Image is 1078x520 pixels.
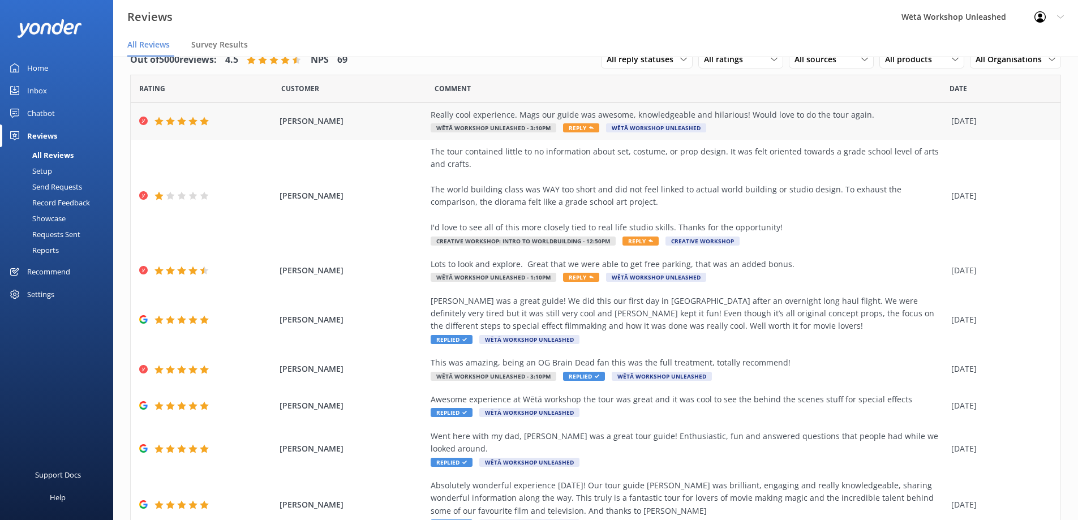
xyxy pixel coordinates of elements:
[7,179,82,195] div: Send Requests
[794,53,843,66] span: All sources
[7,210,66,226] div: Showcase
[127,8,173,26] h3: Reviews
[479,335,579,344] span: Wētā Workshop Unleashed
[280,498,426,511] span: [PERSON_NAME]
[951,264,1046,277] div: [DATE]
[17,19,82,38] img: yonder-white-logo.png
[191,39,248,50] span: Survey Results
[50,486,66,509] div: Help
[612,372,712,381] span: Wētā Workshop Unleashed
[431,479,946,517] div: Absolutely wonderful experience [DATE]! Our tour guide [PERSON_NAME] was brilliant, engaging and ...
[27,79,47,102] div: Inbox
[951,498,1046,511] div: [DATE]
[563,273,599,282] span: Reply
[280,363,426,375] span: [PERSON_NAME]
[479,458,579,467] span: Wētā Workshop Unleashed
[311,53,329,67] h4: NPS
[337,53,347,67] h4: 69
[606,123,706,132] span: Wētā Workshop Unleashed
[280,313,426,326] span: [PERSON_NAME]
[431,258,946,270] div: Lots to look and explore. Great that we were able to get free parking, that was an added bonus.
[280,190,426,202] span: [PERSON_NAME]
[951,363,1046,375] div: [DATE]
[35,463,81,486] div: Support Docs
[7,210,113,226] a: Showcase
[431,123,556,132] span: Wētā Workshop Unleashed - 3:10pm
[431,408,473,417] span: Replied
[563,123,599,132] span: Reply
[976,53,1049,66] span: All Organisations
[280,399,426,412] span: [PERSON_NAME]
[885,53,939,66] span: All products
[27,102,55,124] div: Chatbot
[563,372,605,381] span: Replied
[431,393,946,406] div: Awesome experience at Wētā workshop the tour was great and it was cool to see the behind the scen...
[606,273,706,282] span: Wētā Workshop Unleashed
[7,242,113,258] a: Reports
[280,115,426,127] span: [PERSON_NAME]
[431,273,556,282] span: Wētā Workshop Unleashed - 1:10pm
[225,53,238,67] h4: 4.5
[7,195,90,210] div: Record Feedback
[27,283,54,306] div: Settings
[704,53,750,66] span: All ratings
[665,237,740,246] span: Creative Workshop
[431,430,946,455] div: Went here with my dad, [PERSON_NAME] was a great tour guide! Enthusiastic, fun and answered quest...
[7,179,113,195] a: Send Requests
[280,442,426,455] span: [PERSON_NAME]
[622,237,659,246] span: Reply
[951,115,1046,127] div: [DATE]
[431,458,473,467] span: Replied
[431,109,946,121] div: Really cool experience. Mags our guide was awesome, knowledgeable and hilarious! Would love to do...
[281,83,319,94] span: Date
[7,226,80,242] div: Requests Sent
[130,53,217,67] h4: Out of 5000 reviews:
[7,147,74,163] div: All Reviews
[950,83,967,94] span: Date
[7,242,59,258] div: Reports
[431,372,556,381] span: Wētā Workshop Unleashed - 3:10pm
[127,39,170,50] span: All Reviews
[431,335,473,344] span: Replied
[27,260,70,283] div: Recommend
[7,226,113,242] a: Requests Sent
[607,53,680,66] span: All reply statuses
[431,295,946,333] div: [PERSON_NAME] was a great guide! We did this our first day in [GEOGRAPHIC_DATA] after an overnigh...
[27,57,48,79] div: Home
[27,124,57,147] div: Reviews
[951,399,1046,412] div: [DATE]
[431,356,946,369] div: This was amazing, being an OG Brain Dead fan this was the full treatment, totally recommend!
[7,195,113,210] a: Record Feedback
[951,313,1046,326] div: [DATE]
[435,83,471,94] span: Question
[479,408,579,417] span: Wētā Workshop Unleashed
[280,264,426,277] span: [PERSON_NAME]
[7,147,113,163] a: All Reviews
[7,163,52,179] div: Setup
[139,83,165,94] span: Date
[7,163,113,179] a: Setup
[951,190,1046,202] div: [DATE]
[431,145,946,234] div: The tour contained little to no information about set, costume, or prop design. It was felt orien...
[951,442,1046,455] div: [DATE]
[431,237,616,246] span: Creative Workshop: Intro to Worldbuilding - 12:50pm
